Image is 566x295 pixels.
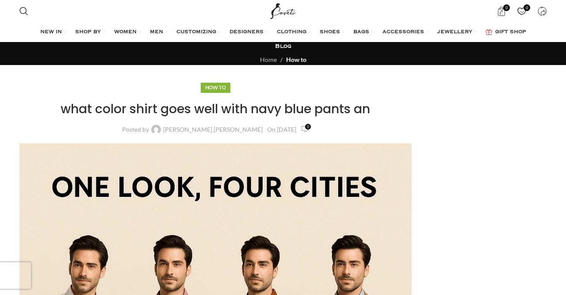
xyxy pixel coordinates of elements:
a: DESIGNERS [229,23,268,41]
a: ACCESSORIES [382,23,428,41]
img: GiftBag [486,29,492,35]
span: JEWELLERY [437,29,472,36]
div: My Wishlist [512,2,531,20]
a: GIFT SHOP [486,23,526,41]
a: BAGS [353,23,374,41]
a: WOMEN [114,23,141,41]
span: SHOES [320,29,340,36]
span: 0 [305,124,311,130]
span: WOMEN [114,29,137,36]
a: 0 [492,2,510,20]
span: 0 [524,4,530,11]
a: SHOP BY [75,23,105,41]
a: Site logo [268,7,298,14]
h1: what color shirt goes well with navy blue pants an [19,100,412,118]
a: CUSTOMIZING [176,23,221,41]
span: BAGS [353,29,369,36]
a: 0 [512,2,531,20]
a: JEWELLERY [437,23,477,41]
a: How to [205,84,226,90]
a: 0 [301,124,309,134]
img: author-avatar [151,125,161,134]
div: Main navigation [15,23,551,41]
a: Home [260,56,277,63]
span: GIFT SHOP [495,29,526,36]
span: CLOTHING [277,29,306,36]
a: MEN [150,23,168,41]
a: SHOES [320,23,344,41]
a: Search [15,2,33,20]
a: [PERSON_NAME] [PERSON_NAME] [163,126,263,133]
span: MEN [150,29,163,36]
a: How to [286,56,306,63]
span: Posted by [122,126,149,133]
a: CLOTHING [277,23,311,41]
span: DESIGNERS [229,29,264,36]
a: NEW IN [40,23,66,41]
span: NEW IN [40,29,62,36]
time: On [DATE] [267,126,296,133]
span: 0 [503,4,510,11]
span: ACCESSORIES [382,29,424,36]
span: SHOP BY [75,29,101,36]
h3: Blog [275,42,291,50]
span: CUSTOMIZING [176,29,216,36]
